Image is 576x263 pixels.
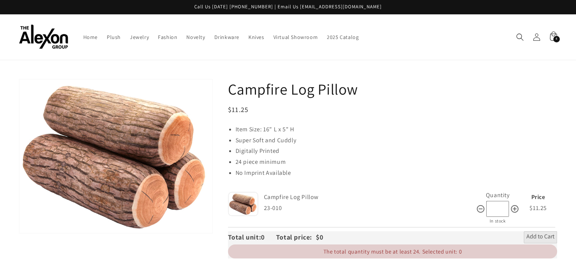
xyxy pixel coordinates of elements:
li: No Imprint Available [236,168,557,179]
a: Virtual Showroom [269,29,323,45]
a: Home [79,29,102,45]
a: Jewelry [125,29,153,45]
div: Price [521,192,555,203]
img: Default Title [228,192,258,216]
span: Jewelry [130,34,149,40]
span: $11.25 [529,204,547,212]
summary: Search [512,29,528,45]
span: Add to Cart [526,233,554,242]
li: Digitally Printed [236,146,557,157]
img: The Alexon Group [19,25,68,49]
span: Knives [248,34,264,40]
span: Virtual Showroom [273,34,318,40]
span: $0 [316,233,323,241]
a: Novelty [182,29,209,45]
span: 2025 Catalog [327,34,359,40]
span: Novelty [186,34,205,40]
span: Home [83,34,98,40]
div: Campfire Log Pillow [264,192,474,203]
li: 24 piece minimum [236,157,557,168]
span: Plush [107,34,121,40]
div: In stock [476,217,519,225]
a: Knives [244,29,269,45]
span: Drinkware [214,34,239,40]
label: Quantity [486,191,510,199]
a: Fashion [153,29,182,45]
h1: Campfire Log Pillow [228,79,557,99]
span: 4 [556,36,557,42]
div: The total quantity must be at least 24. Selected unit: 0 [228,244,557,258]
a: Plush [102,29,125,45]
li: Item Size: 16" L x 5" H [236,124,557,135]
span: $11.25 [228,105,249,114]
div: Total unit: Total price: [228,231,316,243]
a: 2025 Catalog [322,29,363,45]
span: 0 [261,233,276,241]
button: Add to Cart [524,231,557,243]
span: Fashion [158,34,177,40]
div: 23-010 [264,203,476,214]
a: Drinkware [210,29,244,45]
li: Super Soft and Cuddly [236,135,557,146]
